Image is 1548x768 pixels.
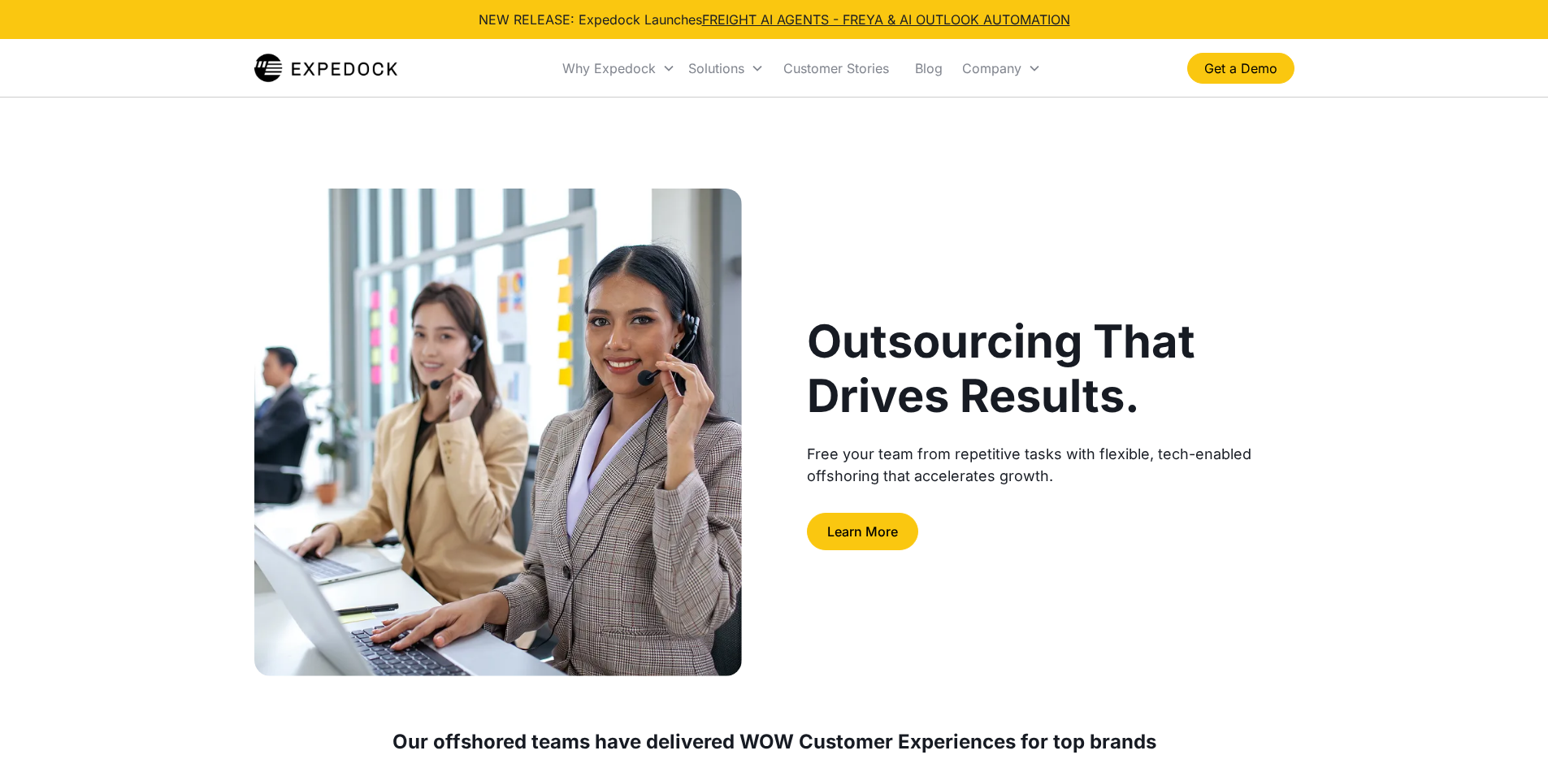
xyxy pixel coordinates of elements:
[254,52,398,85] a: home
[702,11,1070,28] a: FREIGHT AI AGENTS - FREYA & AI OUTLOOK AUTOMATION
[682,41,770,96] div: Solutions
[807,443,1294,487] div: Free your team from repetitive tasks with flexible, tech-enabled offshoring that accelerates growth.
[956,41,1047,96] div: Company
[770,41,902,96] a: Customer Stories
[807,513,918,550] a: Learn More
[962,60,1021,76] div: Company
[688,60,744,76] div: Solutions
[254,189,742,676] img: two formal woman with headset
[254,728,1294,756] div: Our offshored teams have delivered WOW Customer Experiences for top brands
[902,41,956,96] a: Blog
[562,60,656,76] div: Why Expedock
[479,10,1070,29] div: NEW RELEASE: Expedock Launches
[254,52,398,85] img: Expedock Logo
[556,41,682,96] div: Why Expedock
[807,315,1294,423] h1: Outsourcing That Drives Results.
[1187,53,1294,84] a: Get a Demo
